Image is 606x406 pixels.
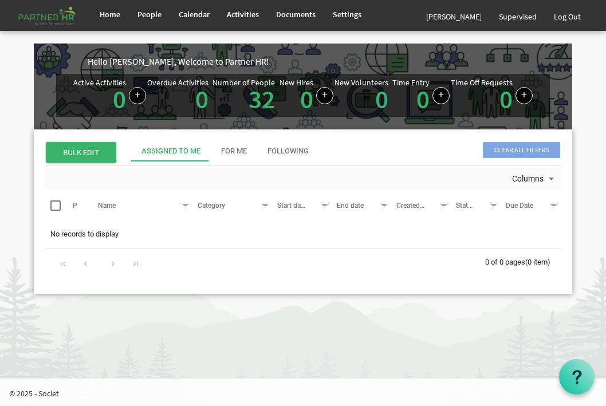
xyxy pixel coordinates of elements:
span: Category [198,202,225,210]
div: People hired in the last 7 days [280,78,333,112]
span: (0 item) [525,258,550,266]
a: 0 [499,83,513,115]
span: People [137,9,162,19]
div: Active Activities [73,78,126,86]
td: No records to display [45,223,561,245]
div: For Me [221,146,247,157]
a: [PERSON_NAME] [418,2,490,31]
a: 0 [375,83,388,115]
span: Status [456,202,475,210]
span: Columns [511,172,545,186]
a: 0 [416,83,430,115]
div: Number of People [213,78,275,86]
span: Start date [277,202,306,210]
div: Number of active Activities in Partner HR [73,78,146,112]
span: Home [100,9,120,19]
div: Go to next page [105,255,121,271]
span: 0 of 0 pages [485,258,525,266]
div: 0 of 0 pages (0 item) [485,249,561,273]
div: Overdue Activities [147,78,208,86]
div: Number of active time off requests [451,78,533,112]
span: Settings [333,9,361,19]
div: Assigned To Me [141,146,200,157]
div: Go to first page [56,255,71,271]
span: Name [98,202,116,210]
a: Log Out [545,2,589,31]
a: Add new person to Partner HR [316,87,333,104]
div: Following [267,146,309,157]
div: Total number of active people in Partner HR [213,78,278,112]
div: New Hires [280,78,313,86]
div: Go to last page [128,255,143,271]
div: Time Off Requests [451,78,513,86]
div: Hello [PERSON_NAME], Welcome to Partner HR! [88,55,572,68]
a: Supervised [490,2,545,31]
span: Documents [276,9,316,19]
a: 32 [249,83,275,115]
button: Columns [510,172,559,187]
p: © 2025 - Societ [9,388,606,399]
a: 0 [113,83,126,115]
span: End date [337,202,364,210]
div: Volunteer hired in the last 7 days [335,78,391,112]
div: Activities assigned to you for which the Due Date is passed [147,78,211,112]
span: Calendar [179,9,210,19]
a: Log hours [432,87,450,104]
a: 0 [300,83,313,115]
span: Clear all filters [483,142,560,158]
a: 0 [195,83,208,115]
a: Create a new Activity [129,87,146,104]
span: Created for [396,202,430,210]
div: New Volunteers [335,78,388,86]
span: P [73,202,77,210]
span: Due Date [506,202,533,210]
div: Time Entry [392,78,430,86]
span: Supervised [499,11,537,22]
div: Go to previous page [78,255,93,271]
div: Number of Time Entries [392,78,450,112]
span: Activities [227,9,259,19]
div: Columns [510,166,559,190]
span: BULK EDIT [46,142,116,163]
a: Create a new time off request [516,87,533,104]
